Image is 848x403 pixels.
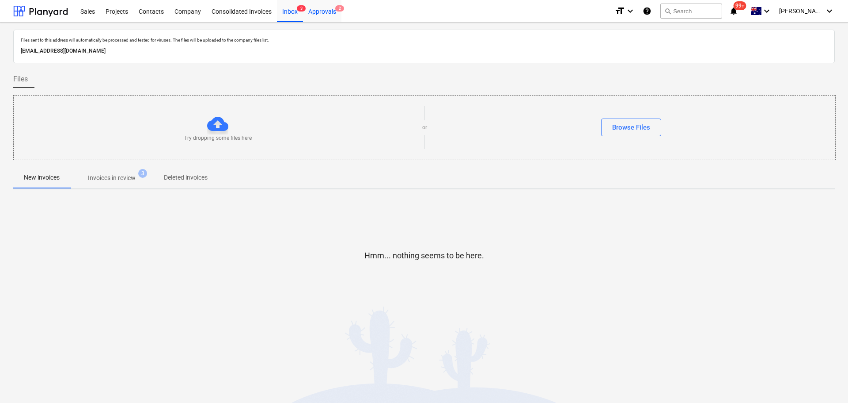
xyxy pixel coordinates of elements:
span: search [664,8,671,15]
span: Files [13,74,28,84]
i: keyboard_arrow_down [761,6,772,16]
p: Invoices in review [88,173,136,183]
p: [EMAIL_ADDRESS][DOMAIN_NAME] [21,46,827,56]
p: or [422,124,427,131]
button: Search [660,4,722,19]
i: keyboard_arrow_down [625,6,636,16]
span: 3 [138,169,147,178]
p: Deleted invoices [164,173,208,182]
span: 3 [297,5,306,12]
span: 2 [335,5,344,12]
p: Hmm... nothing seems to be here. [364,250,484,261]
i: keyboard_arrow_down [824,6,835,16]
p: New invoices [24,173,60,182]
div: Try dropping some files hereorBrowse Files [13,95,836,160]
p: Files sent to this address will automatically be processed and tested for viruses. The files will... [21,37,827,43]
i: notifications [729,6,738,16]
div: Browse Files [612,122,650,133]
span: [PERSON_NAME] [779,8,823,15]
i: Knowledge base [643,6,651,16]
i: format_size [614,6,625,16]
p: Try dropping some files here [184,134,252,142]
span: 99+ [734,1,746,10]
iframe: Chat Widget [804,361,848,403]
button: Browse Files [601,119,661,136]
